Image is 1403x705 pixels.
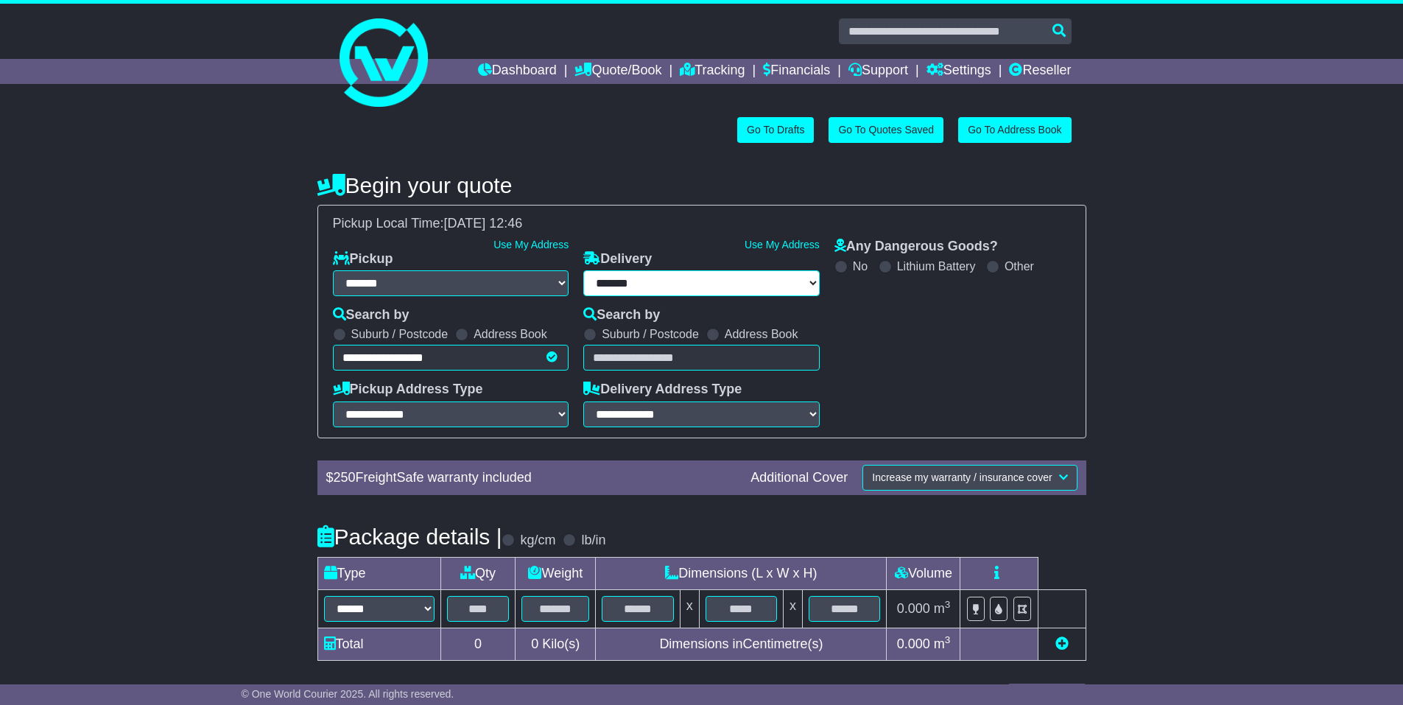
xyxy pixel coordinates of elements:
td: Dimensions in Centimetre(s) [596,628,887,660]
span: © One World Courier 2025. All rights reserved. [242,688,454,700]
td: Dimensions (L x W x H) [596,557,887,589]
td: x [680,589,699,628]
label: Delivery Address Type [583,382,742,398]
td: Type [317,557,440,589]
sup: 3 [945,634,951,645]
td: Total [317,628,440,660]
span: m [934,636,951,651]
td: Kilo(s) [516,628,596,660]
a: Go To Drafts [737,117,814,143]
label: Pickup [333,251,393,267]
label: kg/cm [520,533,555,549]
a: Add new item [1055,636,1069,651]
a: Dashboard [478,59,557,84]
label: lb/in [581,533,605,549]
a: Go To Address Book [958,117,1071,143]
a: Settings [926,59,991,84]
a: Go To Quotes Saved [829,117,943,143]
span: [DATE] 12:46 [444,216,523,231]
div: Pickup Local Time: [326,216,1078,232]
label: Other [1005,259,1034,273]
a: Use My Address [745,239,820,250]
label: Address Book [725,327,798,341]
sup: 3 [945,599,951,610]
td: Volume [887,557,960,589]
h4: Begin your quote [317,173,1086,197]
label: No [853,259,868,273]
td: 0 [440,628,516,660]
label: Delivery [583,251,652,267]
span: m [934,601,951,616]
button: Increase my warranty / insurance cover [862,465,1077,491]
label: Lithium Battery [897,259,976,273]
a: Use My Address [493,239,569,250]
td: Qty [440,557,516,589]
div: Additional Cover [743,470,855,486]
a: Financials [763,59,830,84]
label: Any Dangerous Goods? [834,239,998,255]
td: x [784,589,803,628]
label: Suburb / Postcode [351,327,449,341]
a: Quote/Book [574,59,661,84]
td: Weight [516,557,596,589]
span: 0 [531,636,538,651]
h4: Package details | [317,525,502,549]
div: $ FreightSafe warranty included [319,470,744,486]
span: 0.000 [897,636,930,651]
label: Search by [583,307,660,323]
a: Tracking [680,59,745,84]
label: Search by [333,307,409,323]
label: Address Book [474,327,547,341]
label: Suburb / Postcode [602,327,699,341]
label: Pickup Address Type [333,382,483,398]
span: 0.000 [897,601,930,616]
span: Increase my warranty / insurance cover [872,471,1052,483]
a: Reseller [1009,59,1071,84]
a: Support [848,59,908,84]
span: 250 [334,470,356,485]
